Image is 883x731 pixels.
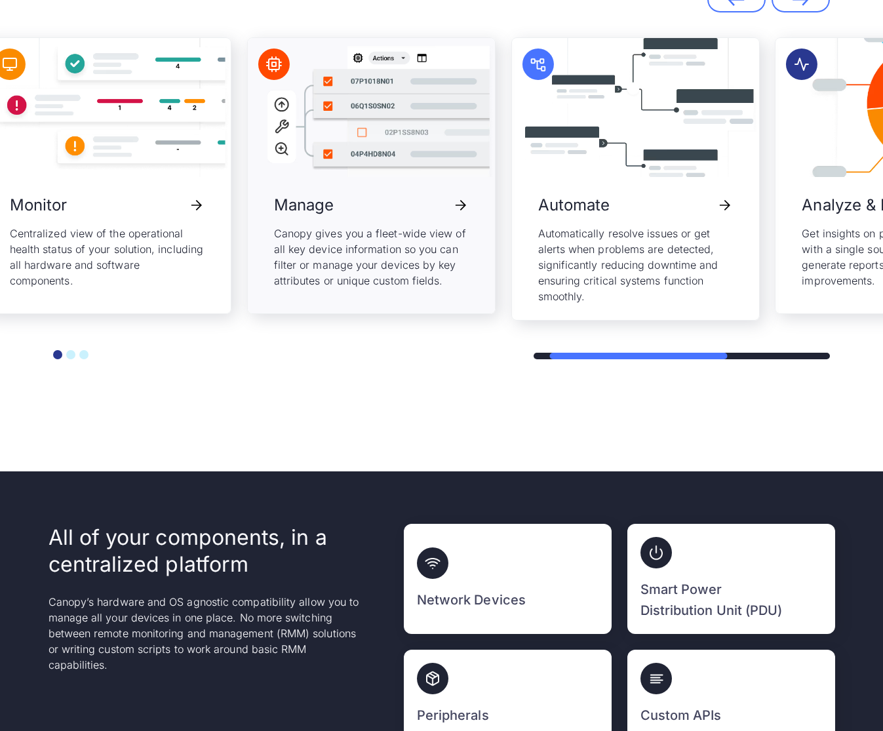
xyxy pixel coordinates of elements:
[274,193,334,218] h3: Manage
[417,705,489,726] h3: Peripherals
[10,226,205,288] p: Centralized view of the operational health status of your solution, including all hardware and so...
[247,37,496,314] div: 2 / 5
[49,524,363,578] h2: All of your components, in a centralized platform
[53,350,62,359] button: Go to slide 1
[10,193,68,218] h3: Monitor
[538,226,733,304] p: Automatically resolve issues or get alerts when problems are detected, significantly reducing dow...
[512,38,759,321] a: AutomateAutomatically resolve issues or get alerts when problems are detected, significantly redu...
[49,594,363,673] p: Canopy’s hardware and OS agnostic compatibility allow you to manage all your devices in one place...
[511,37,760,321] div: 3 / 5
[404,524,612,634] a: Network Devices
[274,226,469,288] p: Canopy gives you a fleet-wide view of all key device information so you can filter or manage your...
[538,193,610,218] h3: Automate
[79,350,88,359] button: Go to slide 3
[640,579,785,621] h3: Smart Power Distribution Unit (PDU)
[66,350,75,359] button: Go to slide 2
[627,524,835,634] a: Smart Power Distribution Unit (PDU)
[640,705,722,726] h3: Custom APIs
[248,38,495,313] a: ManageCanopy gives you a fleet-wide view of all key device information so you can filter or manag...
[417,589,526,610] h3: Network Devices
